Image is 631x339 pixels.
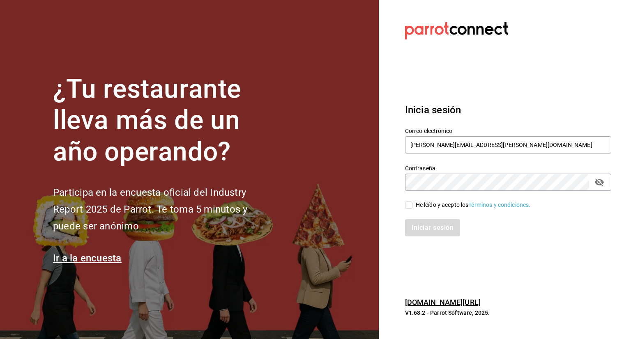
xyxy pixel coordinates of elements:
label: Correo electrónico [405,128,611,133]
p: V1.68.2 - Parrot Software, 2025. [405,309,611,317]
div: He leído y acepto los [416,201,531,209]
button: passwordField [592,175,606,189]
label: Contraseña [405,165,611,171]
a: Ir a la encuesta [53,252,122,264]
h2: Participa en la encuesta oficial del Industry Report 2025 de Parrot. Te toma 5 minutos y puede se... [53,184,275,234]
h1: ¿Tu restaurante lleva más de un año operando? [53,73,275,168]
h3: Inicia sesión [405,103,611,117]
a: [DOMAIN_NAME][URL] [405,298,481,307]
input: Ingresa tu correo electrónico [405,136,611,153]
a: Términos y condiciones. [468,202,530,208]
